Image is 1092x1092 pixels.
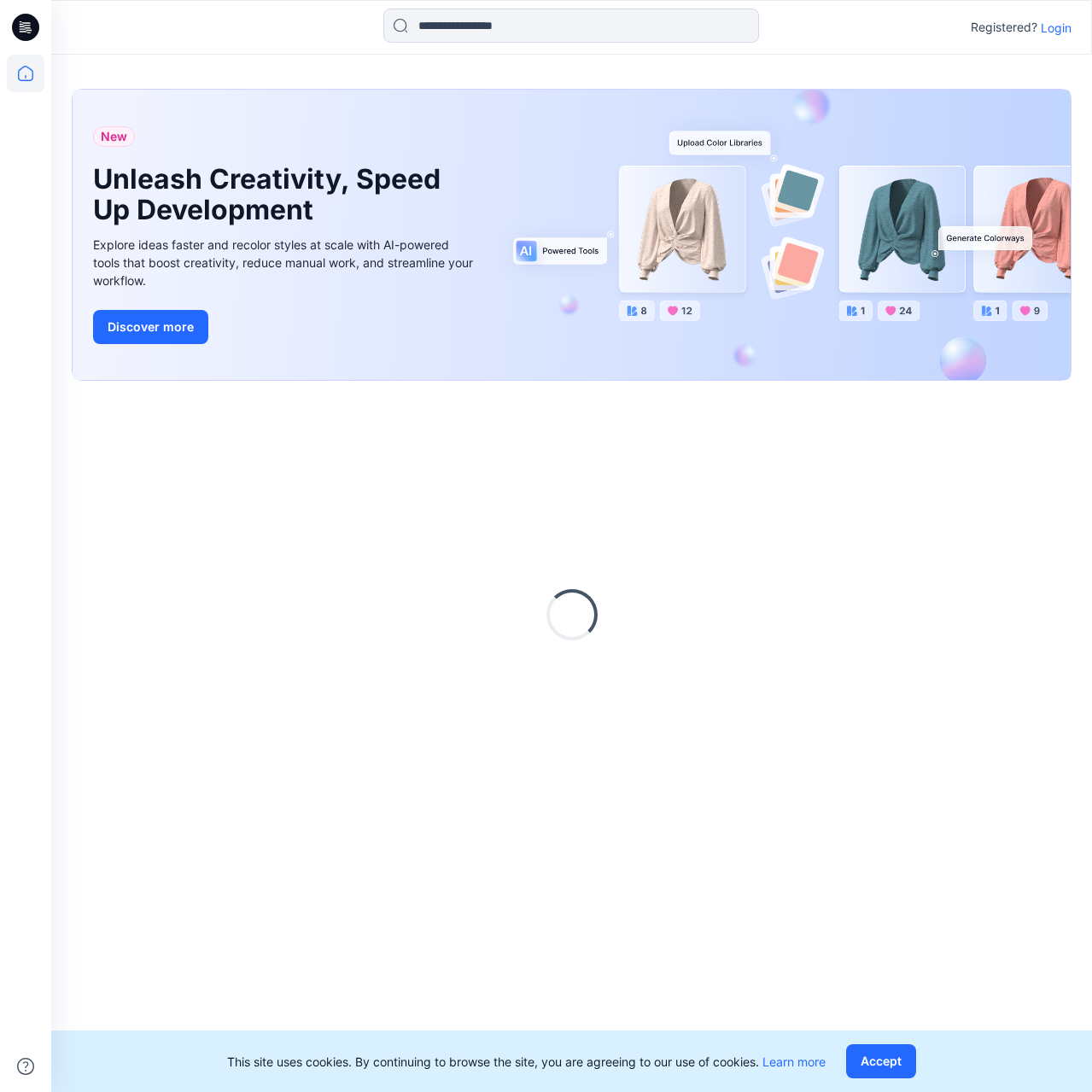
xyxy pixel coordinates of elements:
a: Discover more [93,310,477,344]
div: Explore ideas faster and recolor styles at scale with AI-powered tools that boost creativity, red... [93,236,477,289]
button: Accept [846,1044,916,1078]
span: New [101,126,127,147]
p: Login [1041,19,1072,37]
a: Learn more [762,1054,826,1069]
h1: Unleash Creativity, Speed Up Development [93,164,452,225]
button: Discover more [93,310,208,344]
p: Registered? [971,17,1037,38]
p: This site uses cookies. By continuing to browse the site, you are agreeing to our use of cookies. [227,1053,826,1071]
